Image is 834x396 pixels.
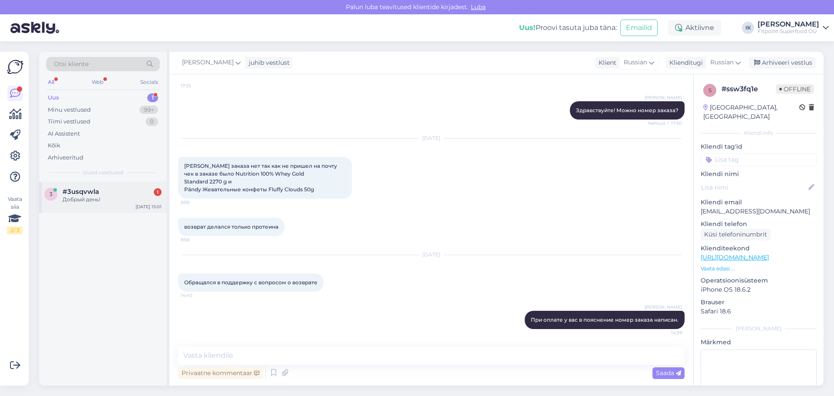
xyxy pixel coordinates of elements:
[701,170,817,179] p: Kliendi nimi
[182,58,234,67] span: [PERSON_NAME]
[139,106,158,114] div: 99+
[701,285,817,294] p: iPhone OS 18.6.2
[648,120,682,126] span: Nähtud ✓ 17:50
[147,93,158,102] div: 1
[701,129,817,137] div: Kliendi info
[758,28,819,35] div: Fitpoint Superfood OÜ
[7,195,23,234] div: Vaata siia
[48,106,91,114] div: Minu vestlused
[776,84,814,94] span: Offline
[701,207,817,216] p: [EMAIL_ADDRESS][DOMAIN_NAME]
[146,117,158,126] div: 0
[54,60,89,69] span: Otsi kliente
[656,369,681,377] span: Saada
[710,58,734,67] span: Russian
[701,307,817,316] p: Safari 18.6
[181,199,213,206] span: 8:58
[701,220,817,229] p: Kliendi telefon
[668,20,721,36] div: Aktiivne
[7,226,23,234] div: 2 / 3
[154,188,162,196] div: 1
[701,325,817,333] div: [PERSON_NAME]
[63,188,99,196] span: #3usqvwla
[703,103,799,121] div: [GEOGRAPHIC_DATA], [GEOGRAPHIC_DATA]
[178,134,685,142] div: [DATE]
[181,292,213,299] span: 14:40
[595,58,616,67] div: Klient
[48,153,83,162] div: Arhiveeritud
[701,265,817,273] p: Vaata edasi ...
[701,198,817,207] p: Kliendi email
[645,304,682,310] span: [PERSON_NAME]
[48,141,60,150] div: Kõik
[701,244,817,253] p: Klienditeekond
[645,94,682,101] span: [PERSON_NAME]
[7,59,23,75] img: Askly Logo
[742,22,754,34] div: IK
[90,77,105,88] div: Web
[701,142,817,151] p: Kliendi tag'id
[649,329,682,336] span: 14:59
[519,23,617,33] div: Proovi tasuta juba täna:
[708,87,712,93] span: s
[63,196,162,203] div: Добрый день!
[136,203,162,210] div: [DATE] 15:01
[624,58,647,67] span: Russian
[701,253,769,261] a: [URL][DOMAIN_NAME]
[701,153,817,166] input: Lisa tag
[181,236,213,243] span: 8:58
[576,107,678,113] span: Здравствуйте! Можно номер заказа?
[758,21,829,35] a: [PERSON_NAME]Fitpoint Superfood OÜ
[468,3,488,11] span: Luba
[701,229,771,240] div: Küsi telefoninumbrit
[701,183,807,192] input: Lisa nimi
[48,93,59,102] div: Uus
[620,20,658,36] button: Emailid
[721,84,776,94] div: # ssw3fq1e
[178,367,263,379] div: Privaatne kommentaar
[531,316,678,323] span: При оплате у вас в пояснение номер заказа написан.
[48,117,90,126] div: Tiimi vestlused
[758,21,819,28] div: [PERSON_NAME]
[701,298,817,307] p: Brauser
[178,251,685,259] div: [DATE]
[701,338,817,347] p: Märkmed
[184,163,338,193] span: [PERSON_NAME] заказа нет так как не пришел на почту чек в заказе было Nutrition 100% Whey Gold St...
[245,58,290,67] div: juhib vestlust
[184,279,318,286] span: Обращался в поддержку с вопросом о возврате
[749,57,816,69] div: Arhiveeri vestlus
[519,23,536,32] b: Uus!
[48,130,80,138] div: AI Assistent
[181,83,213,89] span: 17:35
[666,58,703,67] div: Klienditugi
[50,191,53,197] span: 3
[139,77,160,88] div: Socials
[46,77,56,88] div: All
[184,223,278,230] span: возврат делался только протеина
[701,276,817,285] p: Operatsioonisüsteem
[83,169,123,176] span: Uued vestlused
